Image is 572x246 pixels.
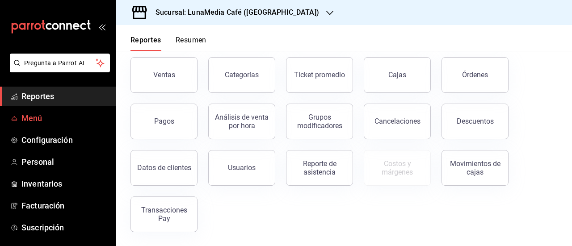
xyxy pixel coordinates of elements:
div: Pagos [154,117,174,125]
button: Usuarios [208,150,275,186]
button: Pagos [130,104,198,139]
div: Datos de clientes [137,163,191,172]
h3: Sucursal: LunaMedia Café ([GEOGRAPHIC_DATA]) [148,7,319,18]
span: Reportes [21,90,109,102]
button: Reportes [130,36,161,51]
div: Órdenes [462,71,488,79]
button: Ventas [130,57,198,93]
div: Reporte de asistencia [292,159,347,176]
button: Grupos modificadores [286,104,353,139]
div: Cajas [388,70,407,80]
span: Pregunta a Parrot AI [24,58,96,68]
div: Grupos modificadores [292,113,347,130]
button: open_drawer_menu [98,23,105,30]
div: navigation tabs [130,36,206,51]
button: Pregunta a Parrot AI [10,54,110,72]
span: Personal [21,156,109,168]
button: Cancelaciones [364,104,431,139]
span: Configuración [21,134,109,146]
a: Cajas [364,57,431,93]
div: Movimientos de cajas [447,159,503,176]
div: Transacciones Pay [136,206,192,223]
span: Suscripción [21,221,109,233]
div: Ticket promedio [294,71,345,79]
div: Análisis de venta por hora [214,113,269,130]
button: Análisis de venta por hora [208,104,275,139]
button: Reporte de asistencia [286,150,353,186]
button: Ticket promedio [286,57,353,93]
button: Datos de clientes [130,150,198,186]
a: Pregunta a Parrot AI [6,65,110,74]
div: Usuarios [228,163,256,172]
button: Resumen [176,36,206,51]
button: Contrata inventarios para ver este reporte [364,150,431,186]
button: Transacciones Pay [130,196,198,232]
div: Cancelaciones [374,117,421,125]
button: Categorías [208,57,275,93]
span: Facturación [21,200,109,212]
div: Costos y márgenes [370,159,425,176]
div: Ventas [153,71,175,79]
div: Descuentos [457,117,494,125]
button: Descuentos [442,104,509,139]
button: Movimientos de cajas [442,150,509,186]
button: Órdenes [442,57,509,93]
div: Categorías [225,71,259,79]
span: Menú [21,112,109,124]
span: Inventarios [21,178,109,190]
